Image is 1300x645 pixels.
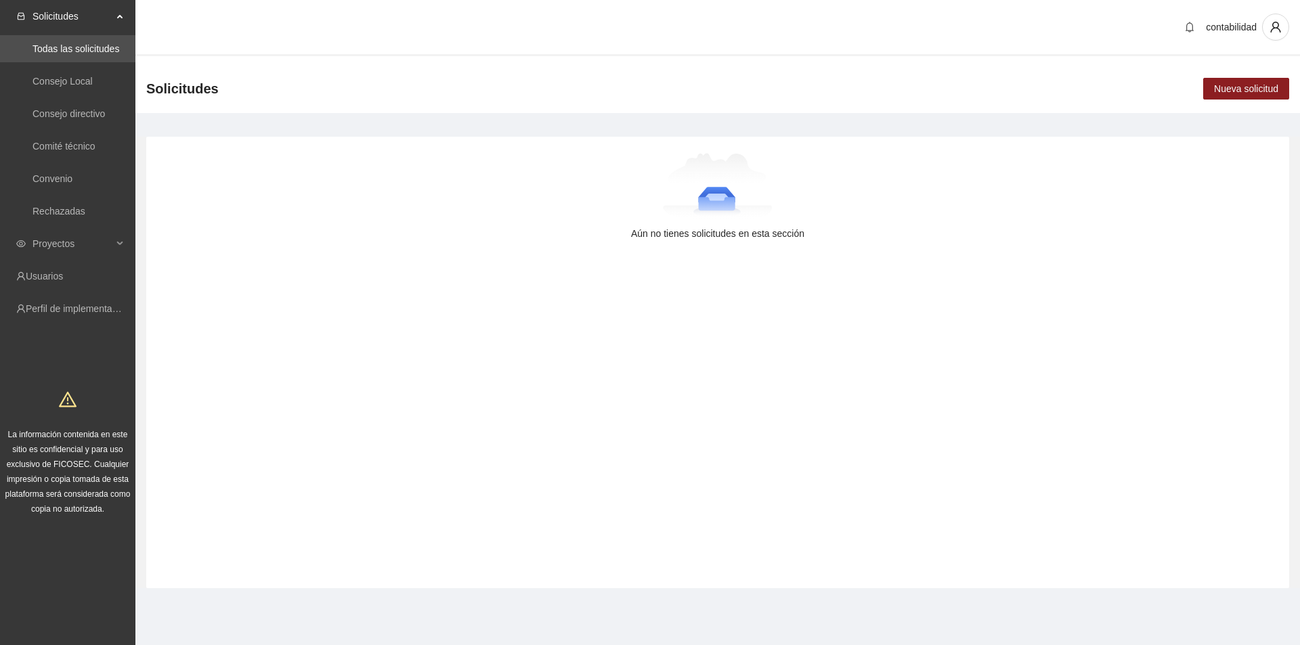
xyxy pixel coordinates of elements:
a: Convenio [32,173,72,184]
span: Solicitudes [146,78,219,99]
span: user [1263,21,1288,33]
a: Consejo directivo [32,108,105,119]
a: Consejo Local [32,76,93,87]
span: eye [16,239,26,248]
span: La información contenida en este sitio es confidencial y para uso exclusivo de FICOSEC. Cualquier... [5,430,131,514]
span: warning [59,391,77,408]
span: contabilidad [1206,22,1257,32]
button: bell [1179,16,1200,38]
a: Todas las solicitudes [32,43,119,54]
span: bell [1179,22,1200,32]
span: inbox [16,12,26,21]
a: Comité técnico [32,141,95,152]
img: Aún no tienes solicitudes en esta sección [663,153,773,221]
button: Nueva solicitud [1203,78,1289,99]
span: Proyectos [32,230,112,257]
button: user [1262,14,1289,41]
span: Solicitudes [32,3,112,30]
span: Nueva solicitud [1214,81,1278,96]
div: Aún no tienes solicitudes en esta sección [168,226,1267,241]
a: Perfil de implementadora [26,303,131,314]
a: Usuarios [26,271,63,282]
a: Rechazadas [32,206,85,217]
